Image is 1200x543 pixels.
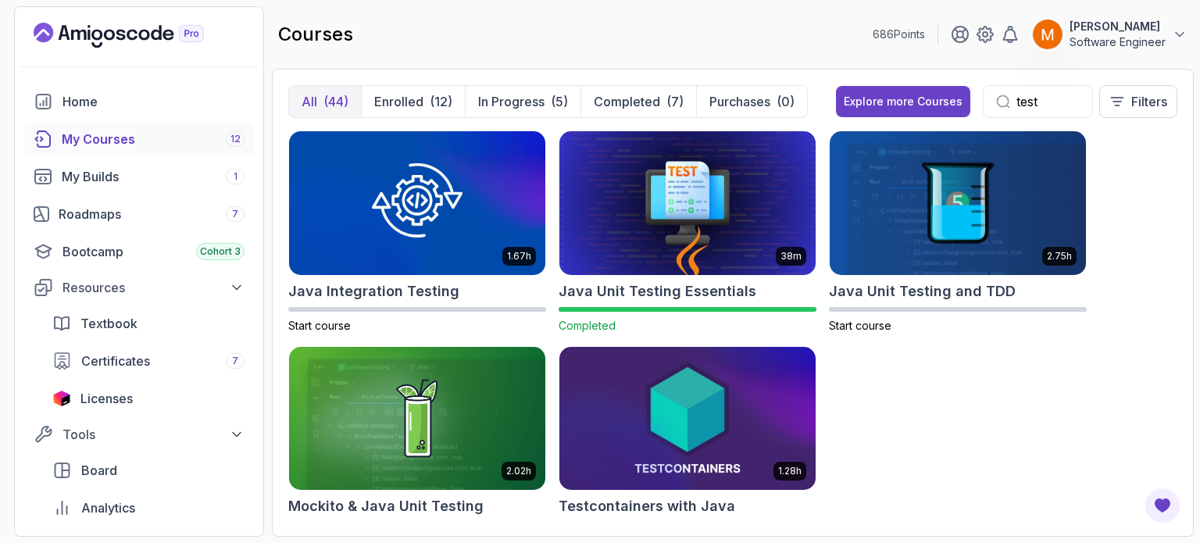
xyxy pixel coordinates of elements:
span: Start course [288,319,351,332]
div: (12) [430,92,452,111]
a: Java Unit Testing Essentials card38mJava Unit Testing EssentialsCompleted [559,130,816,334]
button: Enrolled(12) [361,86,465,117]
span: 7 [232,208,238,220]
img: Java Unit Testing Essentials card [559,131,816,275]
a: licenses [43,383,254,414]
h2: Testcontainers with Java [559,495,735,517]
div: (44) [323,92,348,111]
a: roadmaps [24,198,254,230]
button: In Progress(5) [465,86,580,117]
div: My Builds [62,167,245,186]
span: Cohort 3 [200,245,241,258]
h2: Mockito & Java Unit Testing [288,495,484,517]
span: 7 [232,355,238,367]
p: 1.28h [778,465,802,477]
a: builds [24,161,254,192]
img: Java Integration Testing card [289,131,545,275]
a: board [43,455,254,486]
p: Completed [594,92,660,111]
p: Filters [1131,92,1167,111]
input: Search... [1016,92,1080,111]
div: Resources [62,278,245,297]
p: [PERSON_NAME] [1070,19,1166,34]
a: bootcamp [24,236,254,267]
div: Home [62,92,245,111]
span: Board [81,461,117,480]
h2: courses [278,22,353,47]
img: Mockito & Java Unit Testing card [289,347,545,491]
p: Software Engineer [1070,34,1166,50]
div: (7) [666,92,684,111]
img: Java Unit Testing and TDD card [830,131,1086,275]
button: Resources [24,273,254,302]
button: user profile image[PERSON_NAME]Software Engineer [1032,19,1187,50]
button: Tools [24,420,254,448]
button: Open Feedback Button [1144,487,1181,524]
p: Purchases [709,92,770,111]
div: (0) [777,92,795,111]
span: Textbook [80,314,137,333]
a: textbook [43,308,254,339]
span: Licenses [80,389,133,408]
a: certificates [43,345,254,377]
div: Explore more Courses [844,94,962,109]
button: Filters [1099,85,1177,118]
span: 1 [234,170,237,183]
button: All(44) [289,86,361,117]
p: 686 Points [873,27,925,42]
p: 1.67h [507,250,531,263]
button: Completed(7) [580,86,696,117]
p: All [302,92,317,111]
span: Completed [559,319,616,332]
h2: Java Unit Testing and TDD [829,280,1016,302]
h2: Java Unit Testing Essentials [559,280,756,302]
div: Tools [62,425,245,444]
p: 38m [780,250,802,263]
div: Roadmaps [59,205,245,223]
span: Analytics [81,498,135,517]
a: courses [24,123,254,155]
p: In Progress [478,92,545,111]
img: Testcontainers with Java card [553,343,822,494]
div: Bootcamp [62,242,245,261]
p: 2.02h [506,465,531,477]
span: Start course [829,319,891,332]
span: Certificates [81,352,150,370]
div: (5) [551,92,568,111]
button: Purchases(0) [696,86,807,117]
div: My Courses [62,130,245,148]
a: Landing page [34,23,240,48]
h2: Java Integration Testing [288,280,459,302]
a: analytics [43,492,254,523]
img: jetbrains icon [52,391,71,406]
p: 2.75h [1047,250,1072,263]
img: user profile image [1033,20,1062,49]
a: home [24,86,254,117]
button: Explore more Courses [836,86,970,117]
span: 12 [230,133,241,145]
p: Enrolled [374,92,423,111]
